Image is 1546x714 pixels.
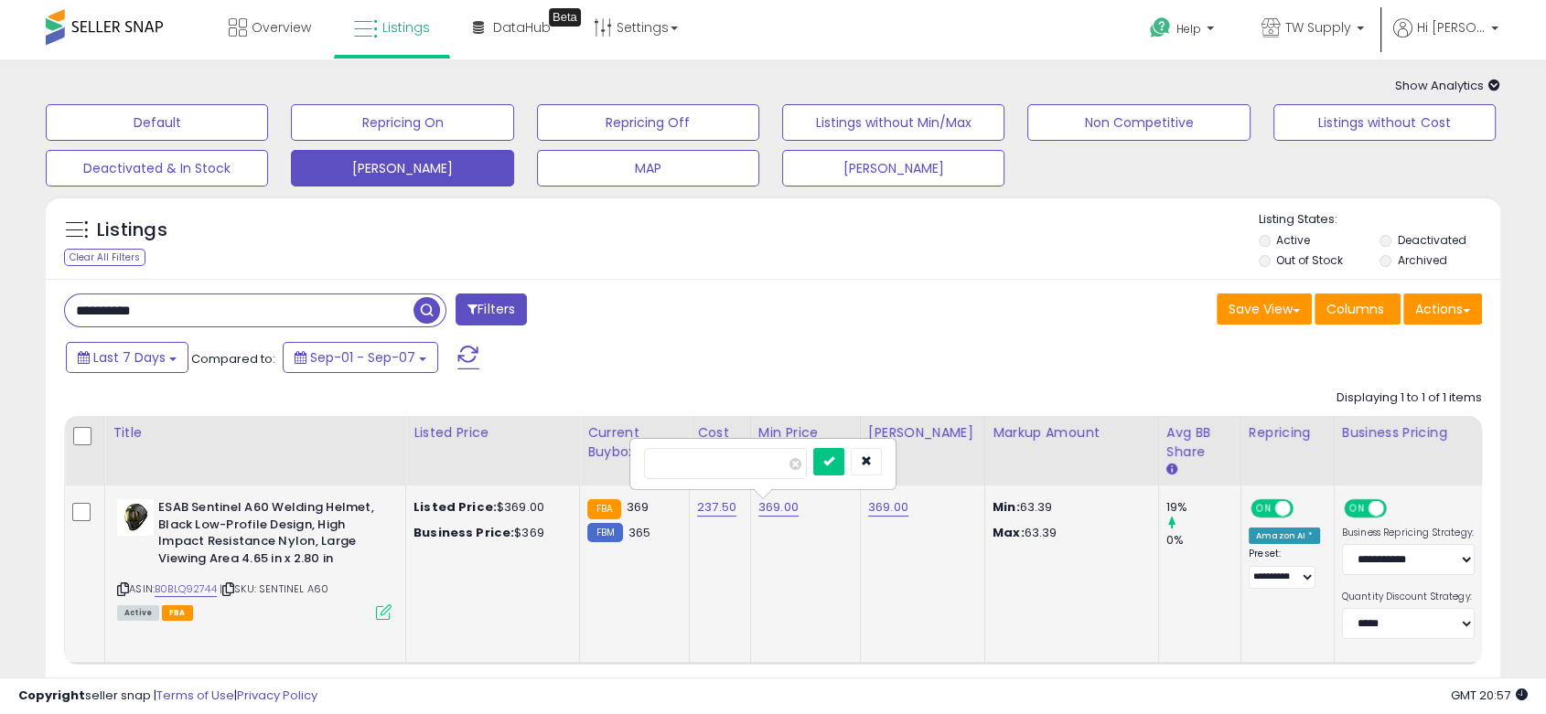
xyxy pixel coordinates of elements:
[1249,423,1326,442] div: Repricing
[993,423,1151,442] div: Markup Amount
[191,350,275,368] span: Compared to:
[537,104,759,141] button: Repricing Off
[158,499,381,571] b: ESAB Sentinel A60 Welding Helmet, Black Low-Profile Design, High Impact Resistance Nylon, Large V...
[1166,462,1177,478] small: Avg BB Share.
[587,523,623,542] small: FBM
[291,104,513,141] button: Repricing On
[1273,104,1496,141] button: Listings without Cost
[1315,293,1401,325] button: Columns
[413,524,514,541] b: Business Price:
[537,150,759,186] button: MAP
[117,499,154,536] img: 31cnprRuthL._SL40_.jpg
[413,525,565,541] div: $369
[97,218,167,243] h5: Listings
[291,150,513,186] button: [PERSON_NAME]
[1403,293,1482,325] button: Actions
[113,423,398,442] div: Title
[1249,528,1320,544] div: Amazon AI *
[413,423,572,442] div: Listed Price
[382,18,430,37] span: Listings
[1166,423,1233,462] div: Avg BB Share
[413,498,497,516] b: Listed Price:
[1398,252,1447,268] label: Archived
[117,605,159,621] span: All listings currently available for purchase on Amazon
[868,423,977,442] div: [PERSON_NAME]
[628,524,650,541] span: 365
[93,348,166,367] span: Last 7 Days
[1176,21,1201,37] span: Help
[283,342,438,373] button: Sep-01 - Sep-07
[456,293,527,325] button: Filters
[66,342,188,373] button: Last 7 Days
[46,104,268,141] button: Default
[1276,232,1310,248] label: Active
[413,499,565,516] div: $369.00
[1398,232,1466,248] label: Deactivated
[1027,104,1250,141] button: Non Competitive
[587,423,682,462] div: Current Buybox Price
[782,150,1004,186] button: [PERSON_NAME]
[758,498,799,517] a: 369.00
[993,524,1025,541] strong: Max:
[549,8,581,27] div: Tooltip anchor
[1252,501,1275,517] span: ON
[220,581,328,596] span: | SKU: SENTINEL A60
[1166,499,1240,516] div: 19%
[1217,293,1312,325] button: Save View
[1166,532,1240,549] div: 0%
[1326,300,1384,318] span: Columns
[1417,18,1486,37] span: Hi [PERSON_NAME]
[1342,591,1475,603] label: Quantity Discount Strategy:
[758,423,853,442] div: Min Price
[1291,501,1320,517] span: OFF
[1249,548,1320,589] div: Preset:
[1383,501,1412,517] span: OFF
[1346,501,1369,517] span: ON
[697,498,736,517] a: 237.50
[1135,3,1232,59] a: Help
[868,498,908,517] a: 369.00
[155,581,217,597] a: B0BLQ92744
[117,499,392,618] div: ASIN:
[626,498,648,516] span: 369
[993,525,1144,541] p: 63.39
[1395,77,1500,94] span: Show Analytics
[1342,527,1475,539] label: Business Repricing Strategy:
[162,605,193,621] span: FBA
[1342,423,1528,442] div: Business Pricing
[1285,18,1351,37] span: TW Supply
[64,249,145,266] div: Clear All Filters
[587,499,621,519] small: FBA
[46,150,268,186] button: Deactivated & In Stock
[697,423,743,442] div: Cost
[156,687,234,704] a: Terms of Use
[237,687,317,704] a: Privacy Policy
[1451,687,1528,704] span: 2025-09-15 20:57 GMT
[1393,18,1498,59] a: Hi [PERSON_NAME]
[993,499,1144,516] p: 63.39
[1259,211,1500,229] p: Listing States:
[310,348,415,367] span: Sep-01 - Sep-07
[993,498,1020,516] strong: Min:
[1276,252,1343,268] label: Out of Stock
[252,18,311,37] span: Overview
[18,687,85,704] strong: Copyright
[1337,389,1482,407] div: Displaying 1 to 1 of 1 items
[493,18,551,37] span: DataHub
[782,104,1004,141] button: Listings without Min/Max
[1149,16,1172,39] i: Get Help
[18,687,317,705] div: seller snap | |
